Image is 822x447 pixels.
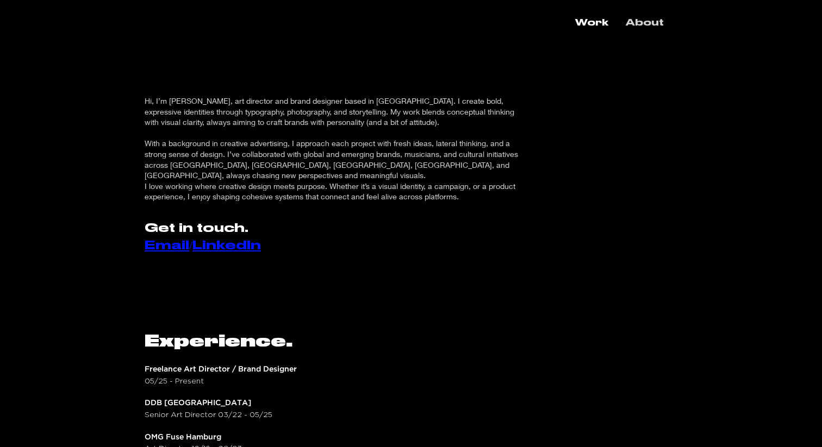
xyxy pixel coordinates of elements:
[570,14,614,33] p: Work
[145,96,528,128] p: Hi, I’m [PERSON_NAME], art director and brand designer based in [GEOGRAPHIC_DATA]. I create bold,...
[192,240,261,251] a: LinkedIn
[145,222,248,234] span: Get in touch.
[145,240,189,251] a: Email
[145,434,221,440] span: OMG Fuse Hamburg
[145,410,179,419] span: Senior Ar
[620,14,669,33] p: About
[145,366,297,373] span: Freelance Art Director / Brand Designer
[566,14,672,33] nav: Site
[145,240,261,251] span: /
[145,400,251,406] span: DDB [GEOGRAPHIC_DATA]
[145,376,204,385] span: 05/25 - Present
[145,181,528,202] p: I love working where creative design meets purpose. Whether it’s a visual identity, a campaign, o...
[617,14,672,33] a: About
[566,14,617,33] a: Work
[179,410,272,419] span: t Director​ 03/22 - 05/25
[145,334,292,349] span: Experience.
[145,138,528,180] p: With a background in creative advertising, I approach each project with fresh ideas, lateral thin...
